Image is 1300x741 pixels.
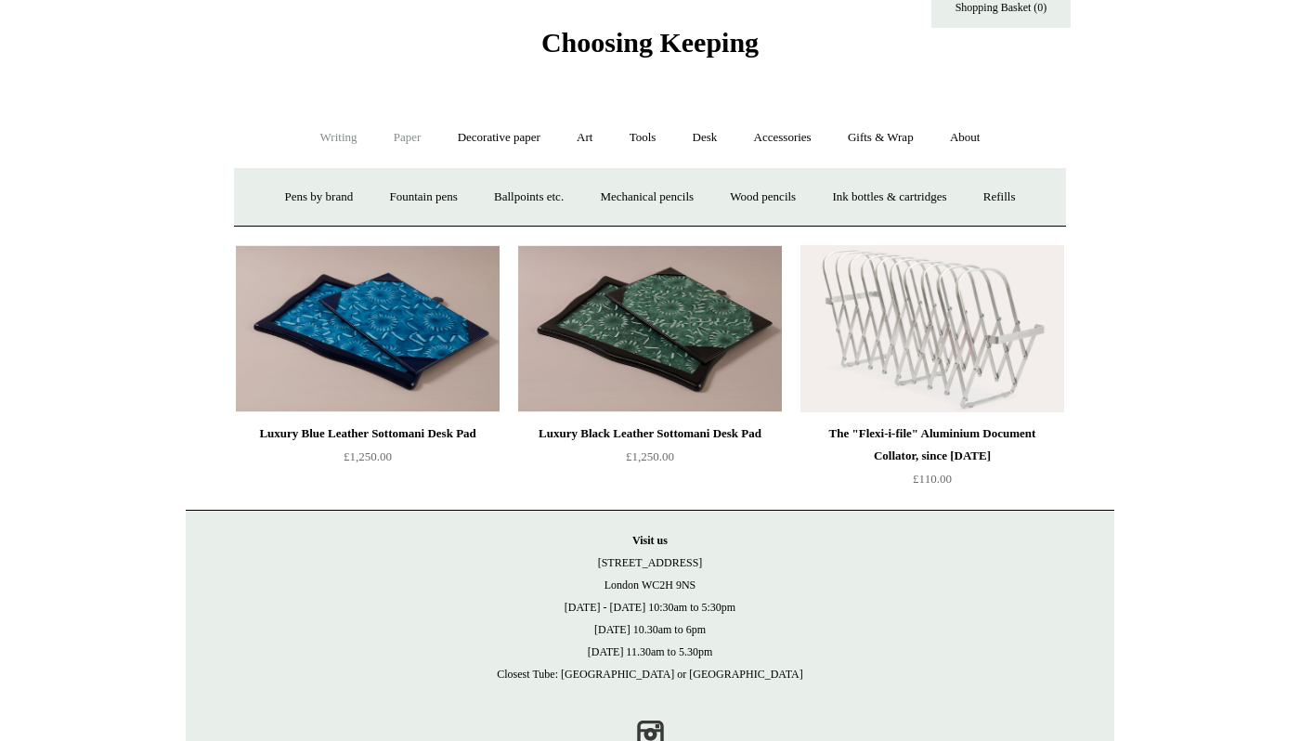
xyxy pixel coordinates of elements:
a: Art [560,113,609,162]
strong: Visit us [632,534,668,547]
img: Luxury Blue Leather Sottomani Desk Pad [236,245,500,412]
a: Mechanical pencils [583,173,710,222]
a: Ink bottles & cartridges [815,173,963,222]
a: Luxury Black Leather Sottomani Desk Pad £1,250.00 [518,422,782,499]
a: Pens by brand [268,173,370,222]
a: Decorative paper [441,113,557,162]
a: Paper [377,113,438,162]
a: Desk [676,113,734,162]
a: Accessories [737,113,828,162]
a: Luxury Blue Leather Sottomani Desk Pad £1,250.00 [236,422,500,499]
a: Choosing Keeping [541,42,759,55]
div: The "Flexi-i-file" Aluminium Document Collator, since [DATE] [805,422,1059,467]
a: Fountain pens [372,173,474,222]
a: The "Flexi-i-file" Aluminium Document Collator, since [DATE] £110.00 [800,422,1064,499]
span: £110.00 [913,472,952,486]
p: [STREET_ADDRESS] London WC2H 9NS [DATE] - [DATE] 10:30am to 5:30pm [DATE] 10.30am to 6pm [DATE] 1... [204,529,1096,685]
span: £1,250.00 [626,449,674,463]
span: Choosing Keeping [541,27,759,58]
span: £1,250.00 [344,449,392,463]
a: Luxury Black Leather Sottomani Desk Pad Luxury Black Leather Sottomani Desk Pad [518,245,782,412]
a: About [933,113,997,162]
img: Luxury Black Leather Sottomani Desk Pad [518,245,782,412]
div: Luxury Black Leather Sottomani Desk Pad [523,422,777,445]
a: Writing [304,113,374,162]
div: Luxury Blue Leather Sottomani Desk Pad [240,422,495,445]
a: Ballpoints etc. [477,173,580,222]
a: Luxury Blue Leather Sottomani Desk Pad Luxury Blue Leather Sottomani Desk Pad [236,245,500,412]
a: Wood pencils [713,173,812,222]
img: The "Flexi-i-file" Aluminium Document Collator, since 1941 [800,245,1064,412]
a: The "Flexi-i-file" Aluminium Document Collator, since 1941 The "Flexi-i-file" Aluminium Document ... [800,245,1064,412]
a: Gifts & Wrap [831,113,930,162]
a: Tools [613,113,673,162]
a: Refills [967,173,1033,222]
